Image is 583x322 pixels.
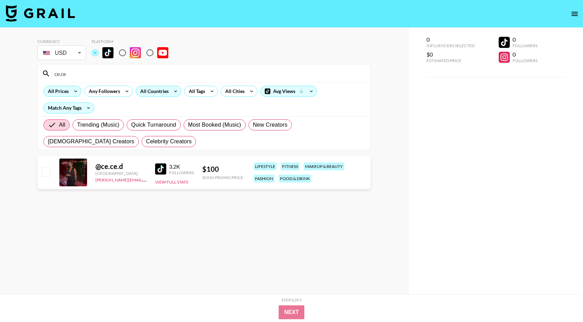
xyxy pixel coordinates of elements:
[568,7,582,21] button: open drawer
[513,36,538,43] div: 0
[221,86,246,96] div: All Cities
[136,86,170,96] div: All Countries
[102,47,113,58] img: TikTok
[188,121,241,129] span: Most Booked (Music)
[130,47,141,58] img: Instagram
[92,39,174,44] div: Platform
[44,103,94,113] div: Match Any Tags
[513,58,538,63] div: Followers
[202,175,243,180] div: Song Promo Price
[548,287,575,314] iframe: Drift Widget Chat Controller
[426,51,475,58] div: $0
[155,163,166,175] img: TikTok
[95,171,147,176] div: [GEOGRAPHIC_DATA]
[261,86,317,96] div: Avg Views
[39,47,85,59] div: USD
[131,121,176,129] span: Quick Turnaround
[202,165,243,173] div: $ 100
[254,162,277,170] div: lifestyle
[254,175,274,183] div: fashion
[50,68,366,79] input: Search by User Name
[6,5,75,22] img: Grail Talent
[279,305,305,319] button: Next
[304,162,344,170] div: makeup & beauty
[37,39,86,44] div: Currency
[281,162,299,170] div: fitness
[279,175,311,183] div: food & drink
[146,137,192,146] span: Celebrity Creators
[44,86,70,96] div: All Prices
[281,297,302,303] div: Step 1 of 2
[513,51,538,58] div: 0
[185,86,206,96] div: All Tags
[253,121,288,129] span: New Creators
[59,121,65,129] span: All
[426,43,475,48] div: Influencers Selected
[426,58,475,63] div: Estimated Price
[95,176,198,183] a: [PERSON_NAME][EMAIL_ADDRESS][DOMAIN_NAME]
[95,162,147,171] div: @ ce.ce.d
[426,36,475,43] div: 0
[513,43,538,48] div: Followers
[169,170,194,175] div: Followers
[157,47,168,58] img: YouTube
[85,86,121,96] div: Any Followers
[77,121,119,129] span: Trending (Music)
[48,137,134,146] span: [DEMOGRAPHIC_DATA] Creators
[155,179,188,185] button: View Full Stats
[169,163,194,170] div: 3.2K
